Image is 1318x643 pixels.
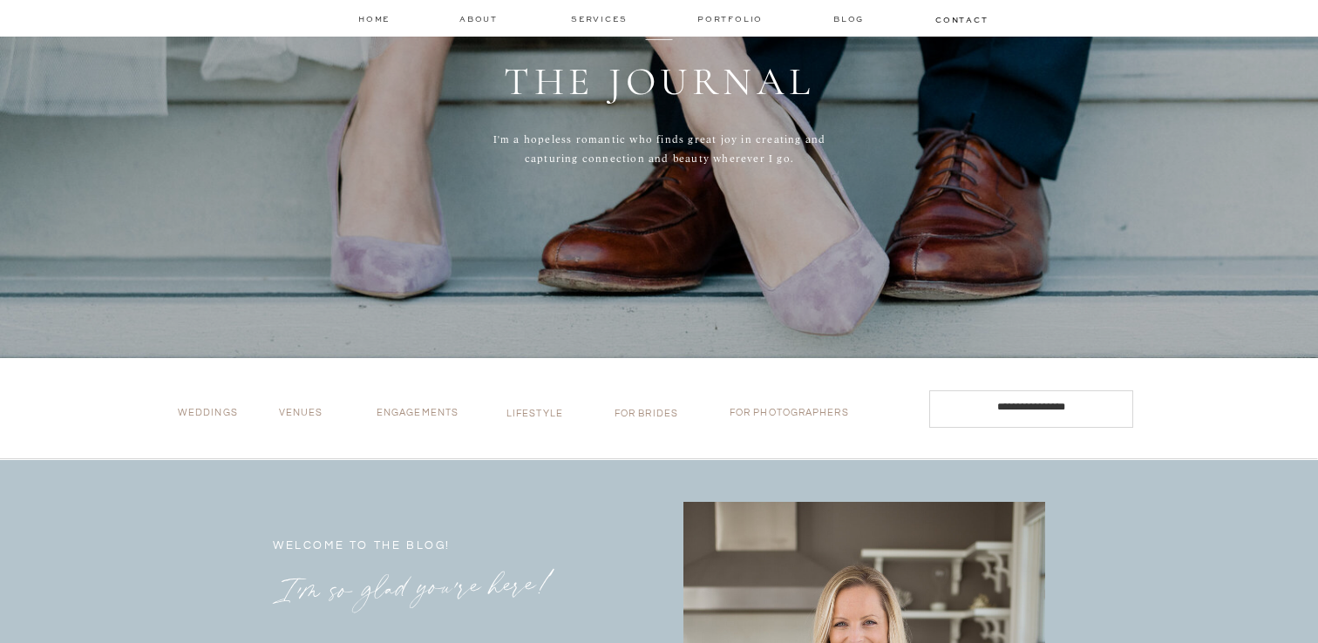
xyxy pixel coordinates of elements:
a: Engagements [377,407,474,425]
a: services [571,13,629,24]
h1: THE JOURNAL [332,58,987,130]
a: about [459,13,503,25]
p: WELCOME TO THE BLOG! [273,536,491,554]
a: Blog [833,13,868,25]
a: for brides [615,408,683,426]
a: home [358,13,391,24]
a: Portfolio [697,13,766,25]
a: contact [935,14,986,24]
p: I'm a hopeless romantic who finds great joy in creating and capturing connection and beauty where... [476,130,843,187]
a: for photographers [730,407,862,425]
a: VENUES [279,407,349,425]
a: lifestyle [506,408,574,426]
p: magnolia west [517,8,801,28]
a: Weddings [178,407,247,425]
h2: I'm so glad you're here! [274,565,588,605]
